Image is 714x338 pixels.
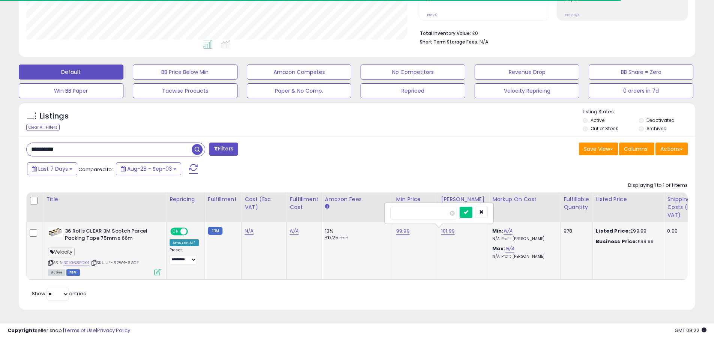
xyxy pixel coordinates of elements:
a: N/A [504,227,513,235]
small: Amazon Fees. [325,203,329,210]
div: Min Price [396,195,435,203]
button: Tacwise Products [133,83,237,98]
div: seller snap | | [8,327,130,334]
b: 36 Rolls CLEAR 3M Scotch Parcel Packing Tape 75mm x 66m [65,228,156,243]
div: Amazon Fees [325,195,390,203]
b: Listed Price: [596,227,630,234]
b: Max: [492,245,505,252]
a: Terms of Use [64,327,96,334]
b: Min: [492,227,504,234]
div: Fulfillment [208,195,238,203]
div: Title [46,195,163,203]
a: 101.99 [441,227,455,235]
div: Fulfillable Quantity [564,195,589,211]
button: Aug-28 - Sep-03 [116,162,181,175]
span: Columns [624,145,648,153]
span: Velocity [48,248,75,256]
span: 2025-09-12 09:22 GMT [675,327,706,334]
strong: Copyright [8,327,35,334]
div: Displaying 1 to 1 of 1 items [628,182,688,189]
p: N/A Profit [PERSON_NAME] [492,254,555,259]
button: Velocity Repricing [475,83,579,98]
div: Listed Price [596,195,661,203]
th: The percentage added to the cost of goods (COGS) that forms the calculator for Min & Max prices. [489,192,561,222]
div: Fulfillment Cost [290,195,319,211]
span: All listings currently available for purchase on Amazon [48,269,65,276]
label: Archived [646,125,667,132]
span: Show: entries [32,290,86,297]
div: ASIN: [48,228,161,275]
div: Repricing [170,195,201,203]
button: Repriced [361,83,465,98]
div: £0.25 min [325,234,387,241]
button: Actions [655,143,688,155]
button: Last 7 Days [27,162,77,175]
button: WIn BB Paper [19,83,123,98]
a: B01068PDX4 [63,260,89,266]
button: Save View [579,143,618,155]
label: Deactivated [646,117,675,123]
label: Out of Stock [591,125,618,132]
span: Aug-28 - Sep-03 [127,165,172,173]
li: £0 [420,28,682,37]
div: [PERSON_NAME] [441,195,486,203]
button: 0 orders in 7d [589,83,693,98]
button: Paper & No Comp. [247,83,352,98]
a: N/A [245,227,254,235]
label: Active [591,117,604,123]
span: FBM [66,269,80,276]
small: FBM [208,227,222,235]
button: No Competitors [361,65,465,80]
b: Business Price: [596,238,637,245]
span: | SKU: JF-62W4-6ACF [90,260,139,266]
a: N/A [290,227,299,235]
p: N/A Profit [PERSON_NAME] [492,236,555,242]
h5: Listings [40,111,69,122]
span: Last 7 Days [38,165,68,173]
div: £99.99 [596,238,658,245]
div: Clear All Filters [26,124,60,131]
div: Markup on Cost [492,195,557,203]
button: Filters [209,143,238,156]
small: Prev: N/A [565,13,580,17]
button: Columns [619,143,654,155]
a: Privacy Policy [97,327,130,334]
button: Default [19,65,123,80]
div: Amazon AI * [170,239,199,246]
div: Preset: [170,248,199,264]
div: 0.00 [667,228,703,234]
button: Amazon Competes [247,65,352,80]
div: Shipping Costs (Exc. VAT) [667,195,706,219]
div: Cost (Exc. VAT) [245,195,283,211]
button: BB Price Below Min [133,65,237,80]
div: 13% [325,228,387,234]
span: ON [171,228,180,235]
a: N/A [505,245,514,252]
b: Total Inventory Value: [420,30,471,36]
div: 978 [564,228,587,234]
div: £99.99 [596,228,658,234]
button: Revenue Drop [475,65,579,80]
b: Short Term Storage Fees: [420,39,478,45]
p: Listing States: [583,108,695,116]
span: Compared to: [78,166,113,173]
img: 41mJ1W4Ht2L._SL40_.jpg [48,228,63,237]
span: N/A [480,38,489,45]
a: 99.99 [396,227,410,235]
button: BB Share = Zero [589,65,693,80]
small: Prev: 0 [427,13,437,17]
span: OFF [187,228,199,235]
